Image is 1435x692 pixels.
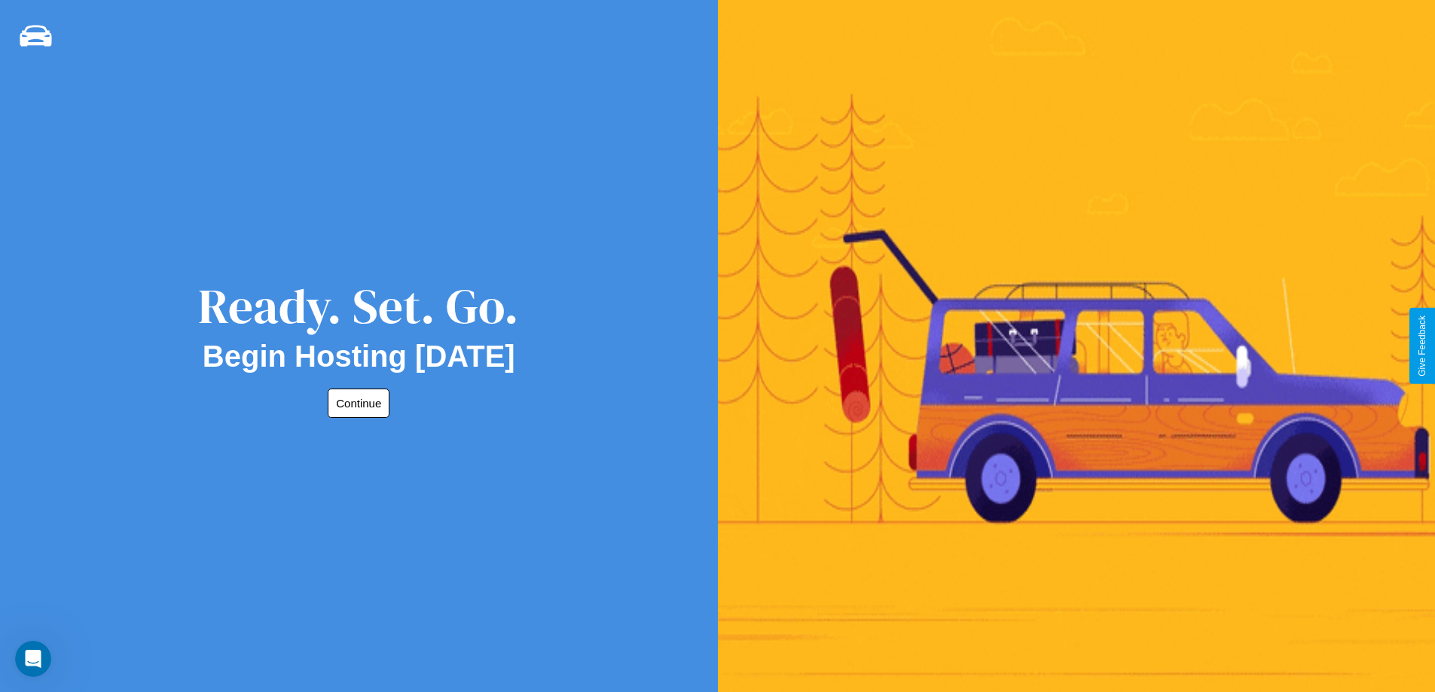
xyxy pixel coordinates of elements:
div: Give Feedback [1417,316,1427,376]
button: Continue [328,389,389,418]
h2: Begin Hosting [DATE] [203,340,515,373]
iframe: Intercom live chat [15,641,51,677]
div: Ready. Set. Go. [198,273,519,340]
